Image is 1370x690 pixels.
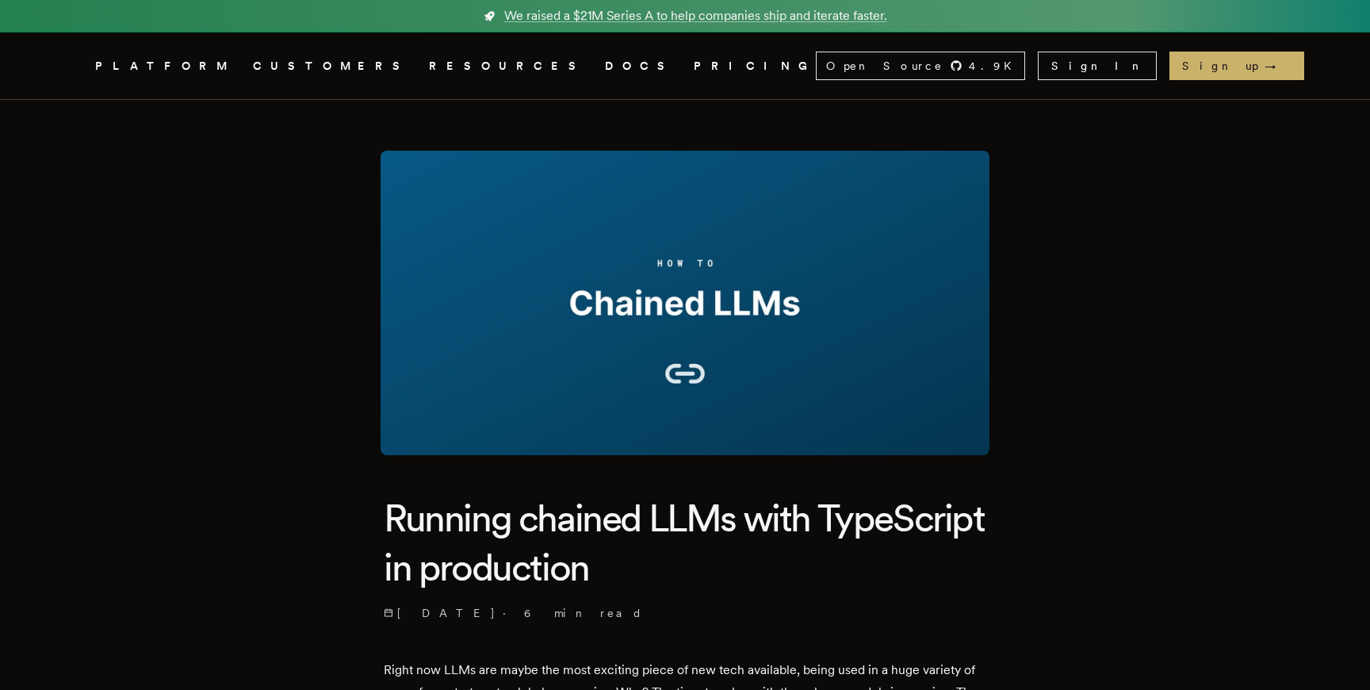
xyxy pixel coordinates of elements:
a: CUSTOMERS [253,56,410,76]
p: · [384,605,986,621]
a: PRICING [694,56,816,76]
nav: Global [51,33,1319,99]
span: We raised a $21M Series A to help companies ship and iterate faster. [504,6,887,25]
span: 6 min read [524,605,643,621]
span: Open Source [826,58,943,74]
span: 4.9 K [969,58,1021,74]
button: RESOURCES [429,56,586,76]
span: → [1265,58,1292,74]
a: Sign In [1038,52,1157,80]
button: PLATFORM [95,56,234,76]
img: Featured image for Running chained LLMs with TypeScript in production blog post [381,151,989,455]
a: DOCS [605,56,675,76]
h1: Running chained LLMs with TypeScript in production [384,493,986,592]
a: Sign up [1169,52,1304,80]
span: [DATE] [384,605,496,621]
